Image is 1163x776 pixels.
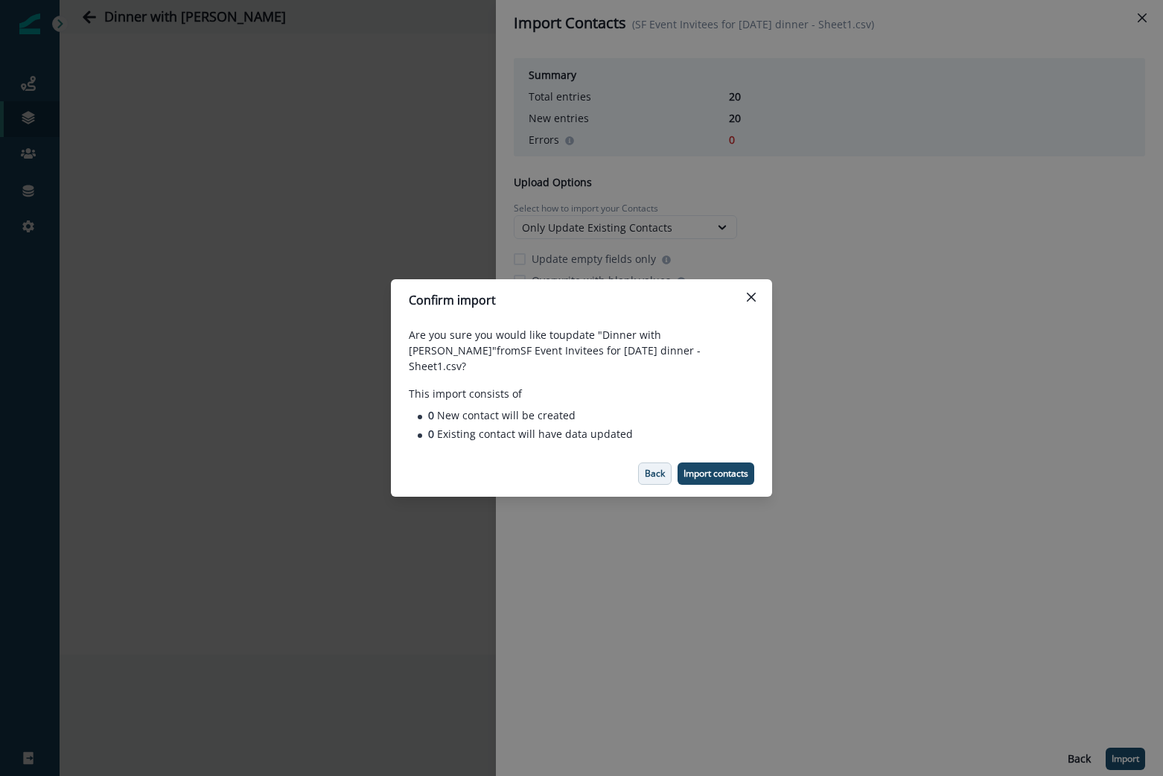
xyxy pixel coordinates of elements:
[409,386,754,401] p: This import consists of
[428,427,437,441] span: 0
[428,426,633,442] p: Existing contact will have data updated
[409,327,754,374] p: Are you sure you would like to update "Dinner with [PERSON_NAME]" from SF Event Invitees for [DAT...
[409,291,496,309] p: Confirm import
[739,285,763,309] button: Close
[428,408,437,422] span: 0
[428,407,576,423] p: New contact will be created
[678,462,754,485] button: Import contacts
[645,468,665,479] p: Back
[684,468,748,479] p: Import contacts
[638,462,672,485] button: Back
